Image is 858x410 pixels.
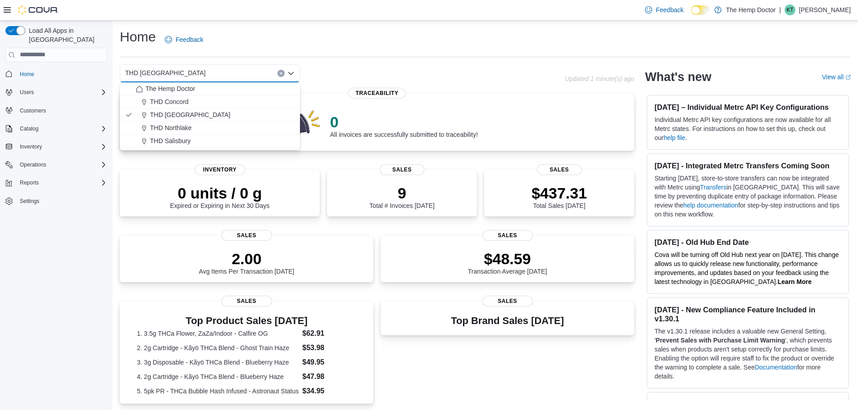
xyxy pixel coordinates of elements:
h3: [DATE] - New Compliance Feature Included in v1.30.1 [654,305,841,323]
p: $437.31 [531,184,587,202]
p: [PERSON_NAME] [799,5,851,15]
dd: $49.95 [302,357,356,368]
a: help file [663,134,685,141]
p: 2.00 [199,250,295,268]
p: 9 [369,184,434,202]
button: Catalog [16,123,42,134]
button: Operations [2,158,111,171]
a: Documentation [755,364,797,371]
span: Load All Apps in [GEOGRAPHIC_DATA] [25,26,107,44]
span: Feedback [176,35,203,44]
span: Customers [20,107,46,114]
span: Sales [222,230,272,241]
button: Customers [2,104,111,117]
button: Inventory [2,140,111,153]
span: Customers [16,105,107,116]
a: Feedback [161,31,207,49]
a: Settings [16,196,43,207]
nav: Complex example [5,64,107,231]
span: Inventory [195,164,245,175]
span: Home [20,71,34,78]
span: Sales [222,296,272,306]
p: 0 [330,113,478,131]
span: Feedback [656,5,683,14]
span: Inventory [20,143,42,150]
span: Catalog [16,123,107,134]
input: Dark Mode [691,5,710,15]
p: Updated 1 minute(s) ago [565,75,634,82]
h3: Top Brand Sales [DATE] [451,315,564,326]
span: Home [16,68,107,80]
button: THD Northlake [120,122,300,135]
dd: $34.95 [302,386,356,396]
dt: 5. 5pk PR - THCa Bubble Hash Infused - Astronaut Status [137,387,299,396]
button: Users [2,86,111,99]
span: Operations [16,159,107,170]
button: Home [2,68,111,81]
svg: External link [845,75,851,80]
button: Users [16,87,37,98]
span: Sales [482,296,533,306]
dt: 4. 2g Cartridge - Kãyö THCa Blend - Blueberry Haze [137,372,299,381]
span: Sales [380,164,425,175]
a: Customers [16,105,50,116]
button: Operations [16,159,50,170]
span: KT [786,5,793,15]
div: Total # Invoices [DATE] [369,184,434,209]
dd: $47.98 [302,371,356,382]
span: Sales [537,164,582,175]
span: Reports [16,177,107,188]
span: Settings [16,195,107,207]
button: Reports [16,177,42,188]
a: Home [16,69,38,80]
button: THD [GEOGRAPHIC_DATA] [120,108,300,122]
span: THD Northlake [150,123,192,132]
h3: [DATE] – Individual Metrc API Key Configurations [654,103,841,112]
span: Users [20,89,34,96]
p: Individual Metrc API key configurations are now available for all Metrc states. For instructions ... [654,115,841,142]
div: Kyle Trask [785,5,795,15]
p: $48.59 [468,250,547,268]
h1: Home [120,28,156,46]
p: The Hemp Doctor [726,5,776,15]
h2: What's new [645,70,711,84]
a: Feedback [641,1,687,19]
span: THD [GEOGRAPHIC_DATA] [125,68,205,78]
p: | [779,5,781,15]
p: Starting [DATE], store-to-store transfers can now be integrated with Metrc using in [GEOGRAPHIC_D... [654,174,841,219]
p: The v1.30.1 release includes a valuable new General Setting, ' ', which prevents sales when produ... [654,327,841,381]
span: Catalog [20,125,38,132]
span: THD [GEOGRAPHIC_DATA] [150,110,230,119]
div: Expired or Expiring in Next 30 Days [170,184,270,209]
span: THD Concord [150,97,189,106]
dt: 3. 3g Disposable - Kãyö THCa Blend - Blueberry Haze [137,358,299,367]
div: Total Sales [DATE] [531,184,587,209]
dt: 2. 2g Cartridge - Kãyö THCa Blend - Ghost Train Haze [137,343,299,352]
div: Avg Items Per Transaction [DATE] [199,250,295,275]
button: The Hemp Doctor [120,82,300,95]
a: View allExternal link [822,73,851,81]
button: Inventory [16,141,45,152]
button: Reports [2,176,111,189]
a: help documentation [683,202,738,209]
span: Traceability [349,88,406,99]
a: Transfers [700,184,726,191]
span: Cova will be turning off Old Hub next year on [DATE]. This change allows us to quickly release ne... [654,251,839,285]
button: Clear input [277,70,285,77]
p: 0 units / 0 g [170,184,270,202]
button: THD Salisbury [120,135,300,148]
strong: Prevent Sales with Purchase Limit Warning [656,337,785,344]
span: Reports [20,179,39,186]
a: Learn More [778,278,812,285]
div: All invoices are successfully submitted to traceability! [330,113,478,138]
span: Operations [20,161,46,168]
span: Inventory [16,141,107,152]
dd: $53.98 [302,342,356,353]
span: Users [16,87,107,98]
h3: Top Product Sales [DATE] [137,315,356,326]
span: Sales [482,230,533,241]
button: Catalog [2,122,111,135]
button: Close list of options [287,70,295,77]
